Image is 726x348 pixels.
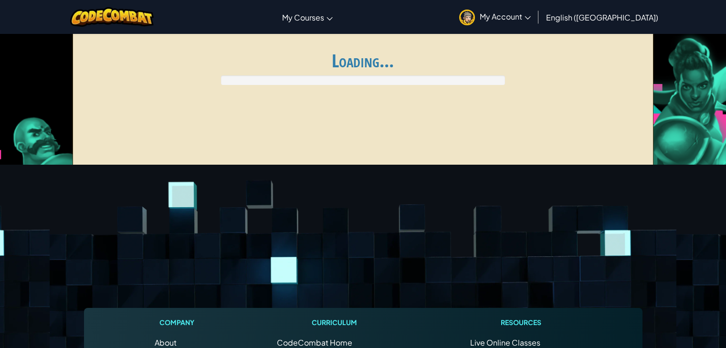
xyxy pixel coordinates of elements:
h1: Loading... [79,51,647,71]
h1: Company [155,317,199,327]
img: CodeCombat logo [70,7,154,27]
span: My Courses [282,12,324,22]
h1: Curriculum [277,317,392,327]
a: Live Online Classes [470,337,540,348]
a: About [155,337,177,348]
h1: Resources [470,317,572,327]
a: My Account [454,2,536,32]
img: avatar [459,10,475,25]
span: My Account [480,11,531,21]
a: English ([GEOGRAPHIC_DATA]) [541,4,663,30]
span: English ([GEOGRAPHIC_DATA]) [546,12,658,22]
span: CodeCombat Home [277,337,352,348]
a: My Courses [277,4,337,30]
